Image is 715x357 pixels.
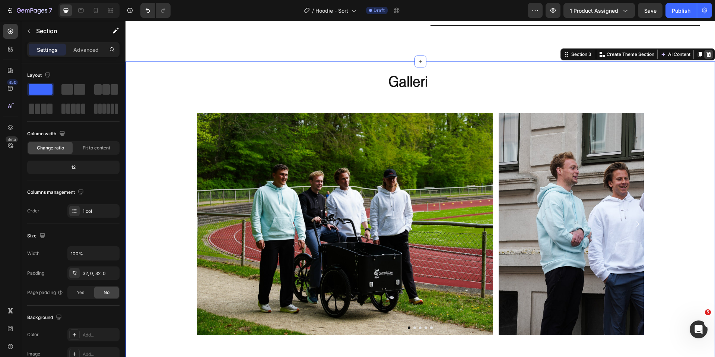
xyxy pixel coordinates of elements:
[29,162,118,173] div: 12
[27,250,39,257] div: Width
[83,270,118,277] div: 32, 0, 32, 0
[563,3,635,18] button: 1 product assigned
[690,320,708,338] iframe: Intercom live chat
[305,306,307,308] button: Dot
[27,289,63,296] div: Page padding
[672,7,690,15] div: Publish
[77,289,84,296] span: Yes
[506,197,518,209] button: Carousel Next Arrow
[282,306,285,308] button: Dot
[68,247,119,260] input: Auto
[37,46,58,54] p: Settings
[444,30,467,37] div: Section 3
[288,306,290,308] button: Dot
[140,3,171,18] div: Undo/Redo
[27,70,52,80] div: Layout
[27,187,85,198] div: Columns management
[373,92,669,314] img: gempages_537165795696837696-782c1220-3bb8-42f9-8bb0-0f9e6268e947.jpg
[83,208,118,215] div: 1 col
[27,231,47,241] div: Size
[705,309,711,315] span: 5
[315,7,348,15] span: Hoodie - Sort
[27,129,67,139] div: Column width
[37,145,64,151] span: Change ratio
[27,208,39,214] div: Order
[104,289,109,296] span: No
[570,7,618,15] span: 1 product assigned
[27,270,44,277] div: Padding
[83,332,118,338] div: Add...
[299,306,302,308] button: Dot
[125,21,715,357] iframe: Design area
[534,29,566,38] button: AI Content
[83,145,110,151] span: Fit to content
[7,79,18,85] div: 450
[27,313,63,323] div: Background
[49,6,52,15] p: 7
[293,306,296,308] button: Dot
[36,26,97,35] p: Section
[27,331,39,338] div: Color
[6,136,18,142] div: Beta
[73,46,99,54] p: Advanced
[481,30,529,37] p: Create Theme Section
[665,3,697,18] button: Publish
[312,7,314,15] span: /
[644,7,657,14] span: Save
[3,3,55,18] button: 7
[638,3,662,18] button: Save
[374,7,385,14] span: Draft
